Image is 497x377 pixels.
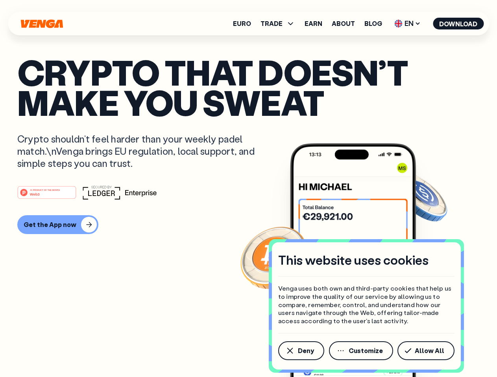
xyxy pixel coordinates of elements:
img: flag-uk [394,20,402,27]
svg: Home [20,19,64,28]
a: Earn [305,20,322,27]
p: Crypto that doesn’t make you sweat [17,57,480,117]
p: Crypto shouldn’t feel harder than your weekly padel match.\nVenga brings EU regulation, local sup... [17,133,266,170]
span: Allow All [415,348,444,354]
span: EN [392,17,423,30]
div: Get the App now [24,221,76,229]
span: TRADE [261,20,283,27]
p: Venga uses both own and third-party cookies that help us to improve the quality of our service by... [278,284,455,325]
img: Bitcoin [239,222,310,293]
button: Download [433,18,484,29]
a: Blog [364,20,382,27]
tspan: #1 PRODUCT OF THE MONTH [30,188,60,191]
h4: This website uses cookies [278,252,429,268]
img: USDC coin [392,169,449,225]
a: About [332,20,355,27]
tspan: Web3 [30,192,40,196]
a: Euro [233,20,251,27]
button: Deny [278,341,324,360]
a: Get the App now [17,215,480,234]
button: Customize [329,341,393,360]
span: TRADE [261,19,295,28]
button: Get the App now [17,215,98,234]
a: #1 PRODUCT OF THE MONTHWeb3 [17,190,76,201]
span: Customize [349,348,383,354]
button: Allow All [397,341,455,360]
span: Deny [298,348,314,354]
